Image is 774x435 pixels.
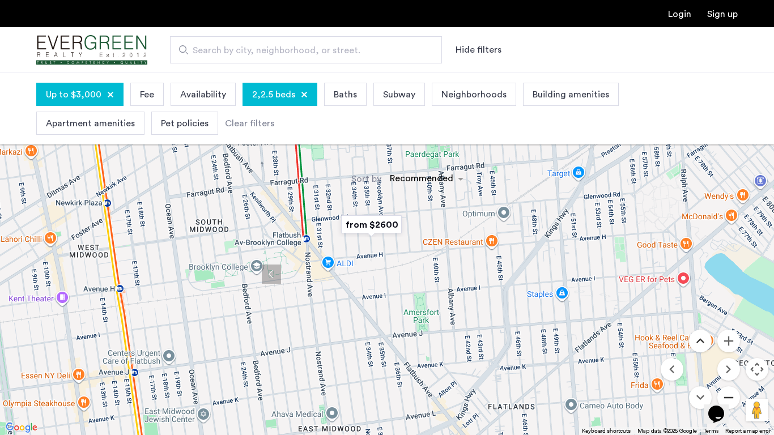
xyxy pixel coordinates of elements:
a: Registration [707,10,738,19]
span: Pet policies [161,117,209,130]
button: Move down [689,386,712,409]
button: Previous apartment [262,265,281,284]
span: Availability [180,88,226,101]
a: Login [668,10,691,19]
button: Move right [717,358,740,381]
button: Move left [661,358,683,381]
span: Neighborhoods [441,88,507,101]
span: Building amenities [533,88,609,101]
span: 2,2.5 beds [252,88,295,101]
span: Baths [334,88,357,101]
a: Terms (opens in new tab) [704,427,718,435]
img: logo [36,29,147,71]
button: Keyboard shortcuts [582,427,631,435]
button: Drag Pegman onto the map to open Street View [746,399,768,421]
span: Search by city, neighborhood, or street. [193,44,410,57]
span: Fee [140,88,154,101]
input: Apartment Search [170,36,442,63]
ng-select: sort-apartment [384,169,469,189]
div: Recommended [388,172,453,188]
button: Show or hide filters [456,43,501,57]
button: Move up [689,330,712,352]
label: Sort by [351,172,381,186]
span: Up to $3,000 [46,88,101,101]
button: Map camera controls [746,358,768,381]
span: Apartment amenities [46,117,135,130]
a: Report a map error [725,427,771,435]
iframe: chat widget [704,390,740,424]
span: Map data ©2025 Google [637,428,697,434]
a: Cazamio Logo [36,29,147,71]
div: Clear filters [225,117,274,130]
button: Zoom in [717,330,740,352]
button: Zoom out [717,386,740,409]
span: Subway [383,88,415,101]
